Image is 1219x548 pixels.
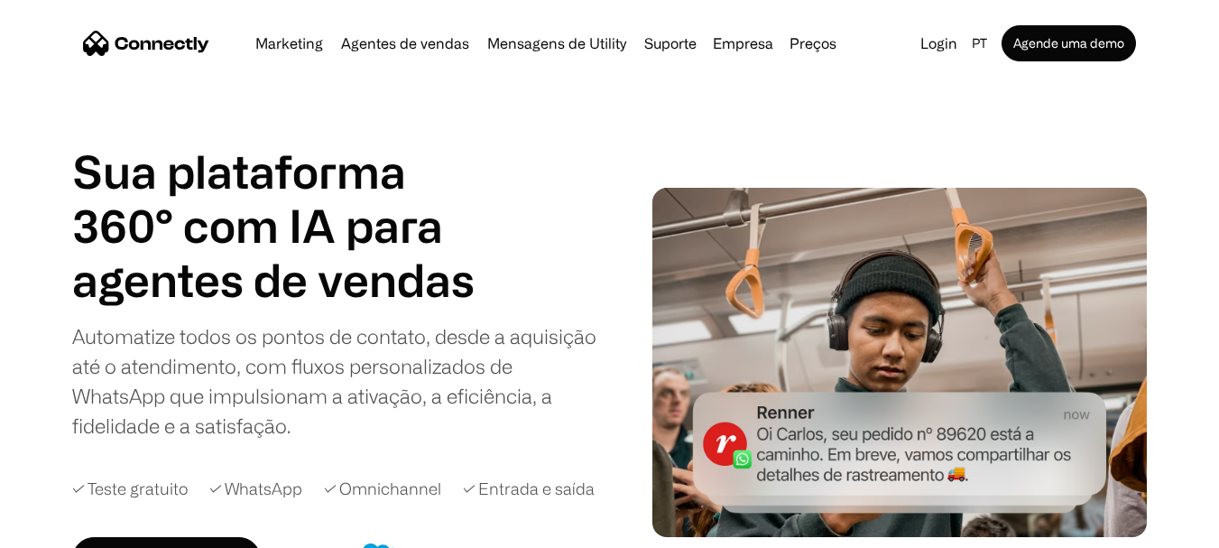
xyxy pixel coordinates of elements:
[480,36,633,51] a: Mensagens de Utility
[18,515,108,542] aside: Language selected: Português (Brasil)
[72,477,188,501] div: ✓ Teste gratuito
[972,31,987,56] div: pt
[36,516,108,542] ul: Language list
[209,477,302,501] div: ✓ WhatsApp
[334,36,476,51] a: Agentes de vendas
[248,36,330,51] a: Marketing
[324,477,441,501] div: ✓ Omnichannel
[913,31,965,56] a: Login
[713,31,773,56] div: Empresa
[637,36,704,51] a: Suporte
[1002,25,1136,61] a: Agende uma demo
[782,36,844,51] a: Preços
[72,253,487,307] h1: agentes de vendas
[72,144,487,253] h1: Sua plataforma 360° com IA para
[707,31,779,56] div: Empresa
[463,477,595,501] div: ✓ Entrada e saída
[72,321,603,441] div: Automatize todos os pontos de contato, desde a aquisição até o atendimento, com fluxos personaliz...
[965,31,998,56] div: pt
[72,253,487,307] div: 1 of 4
[83,30,209,57] a: home
[72,253,487,307] div: carousel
